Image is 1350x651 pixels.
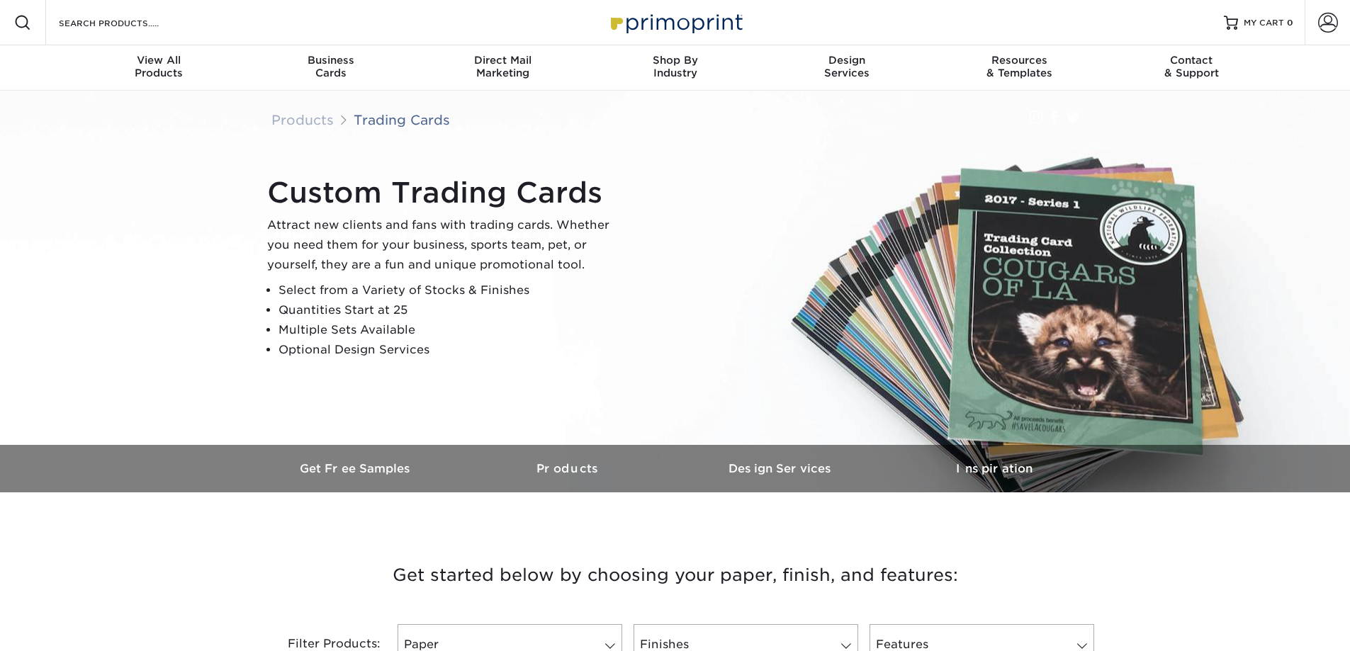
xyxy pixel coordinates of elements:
[933,54,1106,67] span: Resources
[1106,45,1278,91] a: Contact& Support
[244,54,417,79] div: Cards
[271,112,334,128] a: Products
[761,54,933,79] div: Services
[888,462,1101,475] h3: Inspiration
[417,45,589,91] a: Direct MailMarketing
[761,54,933,67] span: Design
[261,543,1090,607] h3: Get started below by choosing your paper, finish, and features:
[1106,54,1278,79] div: & Support
[589,54,761,67] span: Shop By
[354,112,450,128] a: Trading Cards
[1106,54,1278,67] span: Contact
[279,281,621,300] li: Select from a Variety of Stocks & Finishes
[250,462,463,475] h3: Get Free Samples
[250,445,463,492] a: Get Free Samples
[888,445,1101,492] a: Inspiration
[589,45,761,91] a: Shop ByIndustry
[604,7,746,38] img: Primoprint
[463,445,675,492] a: Products
[279,320,621,340] li: Multiple Sets Available
[244,45,417,91] a: BusinessCards
[1244,17,1284,29] span: MY CART
[589,54,761,79] div: Industry
[267,215,621,275] p: Attract new clients and fans with trading cards. Whether you need them for your business, sports ...
[244,54,417,67] span: Business
[933,54,1106,79] div: & Templates
[73,45,245,91] a: View AllProducts
[761,45,933,91] a: DesignServices
[933,45,1106,91] a: Resources& Templates
[675,462,888,475] h3: Design Services
[417,54,589,67] span: Direct Mail
[279,300,621,320] li: Quantities Start at 25
[417,54,589,79] div: Marketing
[73,54,245,67] span: View All
[463,462,675,475] h3: Products
[57,14,196,31] input: SEARCH PRODUCTS.....
[1287,18,1293,28] span: 0
[73,54,245,79] div: Products
[279,340,621,360] li: Optional Design Services
[267,176,621,210] h1: Custom Trading Cards
[675,445,888,492] a: Design Services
